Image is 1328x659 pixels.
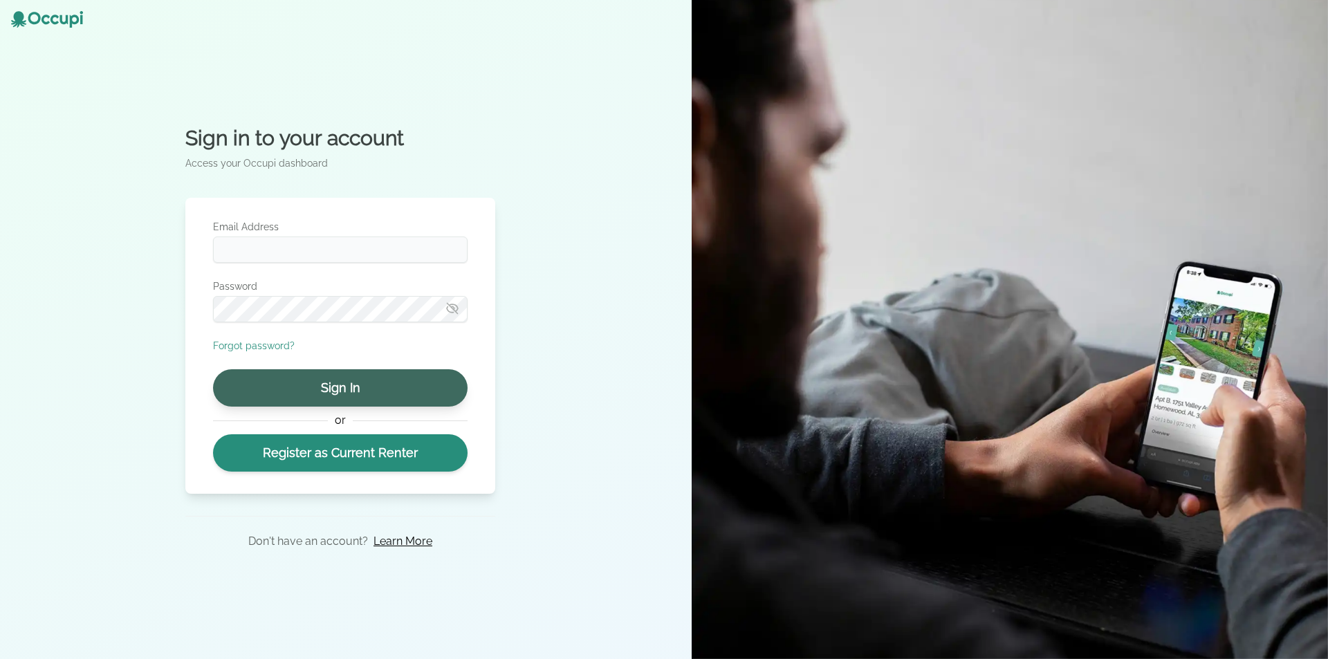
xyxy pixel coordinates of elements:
label: Email Address [213,220,468,234]
span: or [328,412,352,429]
h2: Sign in to your account [185,126,495,151]
a: Learn More [373,533,432,550]
a: Register as Current Renter [213,434,468,472]
button: Forgot password? [213,339,295,353]
label: Password [213,279,468,293]
p: Access your Occupi dashboard [185,156,495,170]
button: Sign In [213,369,468,407]
p: Don't have an account? [248,533,368,550]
